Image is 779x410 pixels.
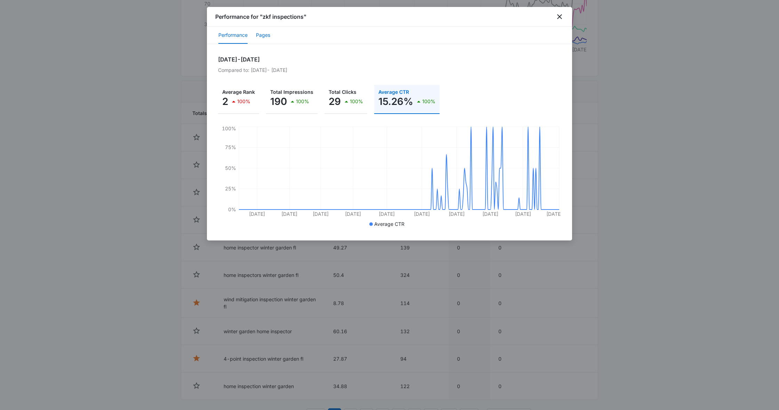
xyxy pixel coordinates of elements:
p: Total Clicks [329,90,363,95]
button: Pages [256,27,270,44]
tspan: 0% [228,206,236,212]
tspan: [DATE] [482,211,498,217]
p: Average CTR [378,90,435,95]
tspan: [DATE] [281,211,297,217]
h1: Performance for "zkf inspections" [215,13,306,21]
p: 100% [350,99,363,104]
p: 100% [296,99,309,104]
tspan: [DATE] [546,211,562,217]
p: 190 [270,96,287,107]
tspan: [DATE] [249,211,265,217]
tspan: 100% [222,125,236,131]
tspan: [DATE] [379,211,395,217]
h2: [DATE] - [DATE] [218,55,561,64]
tspan: [DATE] [449,211,465,217]
p: Average Rank [222,90,255,95]
button: Performance [218,27,248,44]
tspan: [DATE] [414,211,430,217]
tspan: 25% [225,186,236,191]
p: 2 [222,96,228,107]
span: Average CTR [374,221,404,227]
tspan: [DATE] [313,211,329,217]
p: Compared to: [DATE] - [DATE] [218,66,561,74]
tspan: 75% [225,144,236,150]
button: close [555,13,564,21]
p: 29 [329,96,341,107]
tspan: 50% [225,165,236,171]
tspan: [DATE] [515,211,531,217]
tspan: [DATE] [345,211,361,217]
p: 15.26% [378,96,413,107]
p: 100% [422,99,435,104]
p: 100% [237,99,250,104]
p: Total Impressions [270,90,313,95]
